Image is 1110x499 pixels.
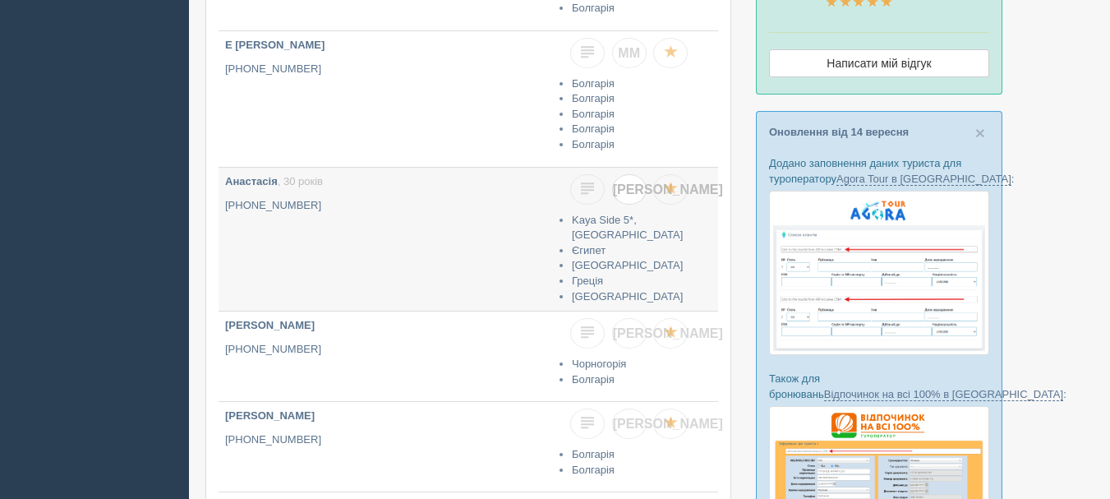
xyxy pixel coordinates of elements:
a: Написати мій відгук [769,49,989,77]
a: Болгарія [572,2,615,14]
span: × [975,123,985,142]
a: Е [PERSON_NAME] [PHONE_NUMBER] [219,31,554,167]
a: Болгарія [572,77,615,90]
p: [PHONE_NUMBER] [225,342,547,358]
a: [PERSON_NAME] [612,409,647,439]
a: Agora Tour в [GEOGRAPHIC_DATA] [836,173,1011,186]
a: Болгарія [572,108,615,120]
a: ММ [612,38,647,68]
p: Також для бронювань : [769,371,989,402]
b: Е [PERSON_NAME] [225,39,325,51]
a: Болгарія [572,138,615,150]
a: Анастасія, 30 років [PHONE_NUMBER] [219,168,554,303]
a: Болгарія [572,373,615,386]
a: Болгарія [572,464,615,476]
span: ММ [618,46,640,60]
p: Додано заповнення даних туриста для туроператору : [769,155,989,187]
a: Оновлення від 14 вересня [769,126,909,138]
a: Kaya Side 5*, [GEOGRAPHIC_DATA] [572,214,683,242]
p: [PHONE_NUMBER] [225,432,547,448]
a: Відпочинок на всі 100% в [GEOGRAPHIC_DATA] [824,388,1063,401]
b: Анастасія [225,175,278,187]
a: Єгипет [572,244,606,256]
a: Болгарія [572,122,615,135]
a: [PERSON_NAME] [612,318,647,349]
span: [PERSON_NAME] [613,183,723,196]
button: Close [975,124,985,141]
span: , 30 років [278,175,323,187]
a: [PERSON_NAME] [612,174,647,205]
p: [PHONE_NUMBER] [225,62,547,77]
span: [PERSON_NAME] [613,417,723,431]
span: [PERSON_NAME] [613,326,723,340]
b: [PERSON_NAME] [225,319,315,331]
p: [PHONE_NUMBER] [225,198,547,214]
a: Чорногорія [572,358,626,370]
a: [PERSON_NAME] [PHONE_NUMBER] [219,402,554,492]
a: [PERSON_NAME] [PHONE_NUMBER] [219,312,554,401]
a: Болгарія [572,448,615,460]
a: Болгарія [572,92,615,104]
a: Греція [572,275,603,287]
b: [PERSON_NAME] [225,409,315,422]
a: [GEOGRAPHIC_DATA] [572,259,683,271]
img: agora-tour-%D1%84%D0%BE%D1%80%D0%BC%D0%B0-%D0%B1%D1%80%D0%BE%D0%BD%D1%8E%D0%B2%D0%B0%D0%BD%D0%BD%... [769,191,989,355]
a: [GEOGRAPHIC_DATA] [572,290,683,303]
